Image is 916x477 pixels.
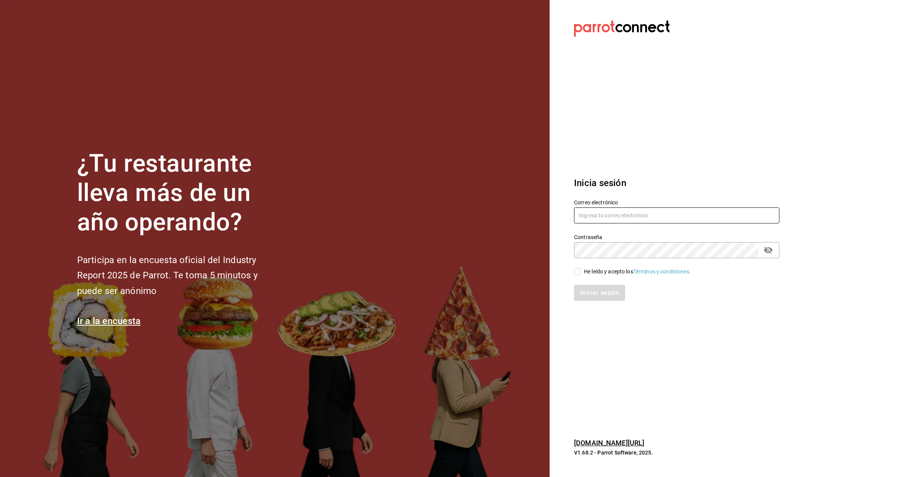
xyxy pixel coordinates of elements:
a: Términos y condiciones. [633,268,691,275]
label: Correo electrónico [574,200,779,205]
h1: ¿Tu restaurante lleva más de un año operando? [77,149,283,237]
h3: Inicia sesión [574,176,779,190]
a: [DOMAIN_NAME][URL] [574,439,644,447]
p: V1.68.2 - Parrot Software, 2025. [574,449,779,456]
div: He leído y acepto los [584,268,691,276]
button: passwordField [762,244,775,257]
input: Ingresa tu correo electrónico [574,207,779,223]
h2: Participa en la encuesta oficial del Industry Report 2025 de Parrot. Te toma 5 minutos y puede se... [77,252,283,299]
label: Contraseña [574,234,779,240]
a: Ir a la encuesta [77,316,141,326]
